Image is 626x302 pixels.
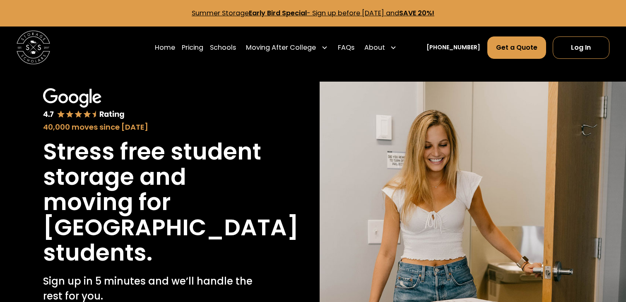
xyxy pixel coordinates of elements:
strong: Early Bird Special [249,8,307,18]
a: Schools [210,36,236,59]
div: About [361,36,400,59]
strong: SAVE 20%! [399,8,434,18]
a: Home [155,36,175,59]
a: FAQs [338,36,354,59]
a: Log In [553,36,609,59]
div: Moving After College [243,36,331,59]
a: [PHONE_NUMBER] [426,43,480,52]
img: Storage Scholars main logo [17,31,50,64]
a: Get a Quote [487,36,546,59]
h1: students. [43,240,152,266]
a: Pricing [182,36,203,59]
a: Summer StorageEarly Bird Special- Sign up before [DATE] andSAVE 20%! [192,8,434,18]
div: 40,000 moves since [DATE] [43,121,264,133]
h1: Stress free student storage and moving for [43,139,264,215]
div: About [364,43,385,53]
img: Google 4.7 star rating [43,88,125,119]
h1: [GEOGRAPHIC_DATA] [43,215,299,240]
div: Moving After College [246,43,316,53]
